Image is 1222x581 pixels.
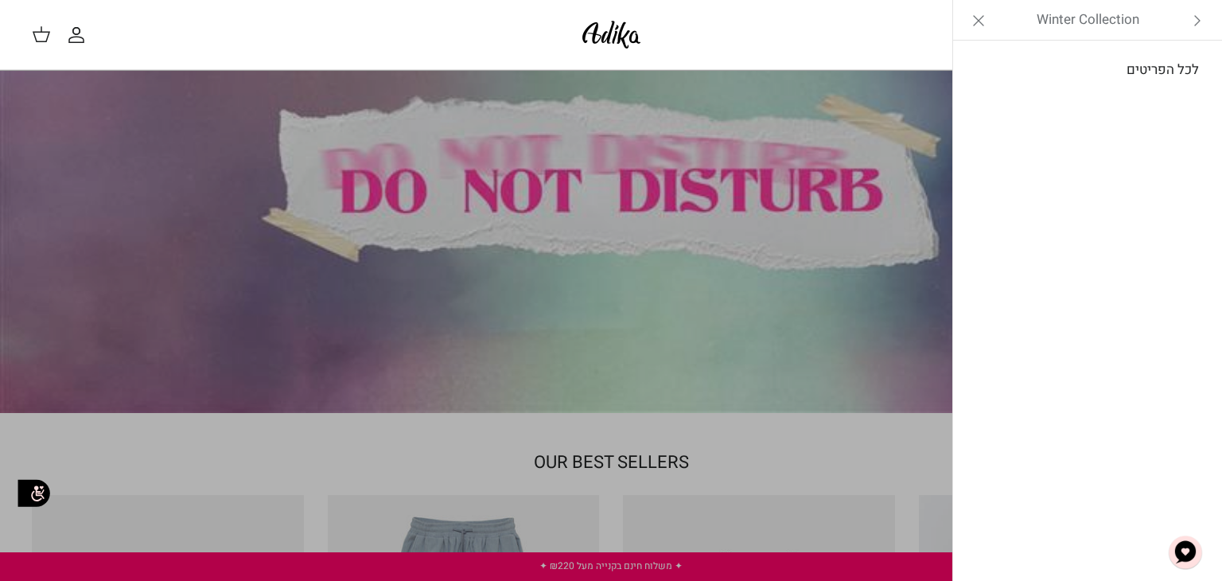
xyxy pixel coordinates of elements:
button: צ'אט [1162,528,1209,576]
img: accessibility_icon02.svg [12,471,56,515]
img: Adika IL [578,16,645,53]
a: לכל הפריטים [961,50,1215,90]
a: החשבון שלי [67,25,92,45]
